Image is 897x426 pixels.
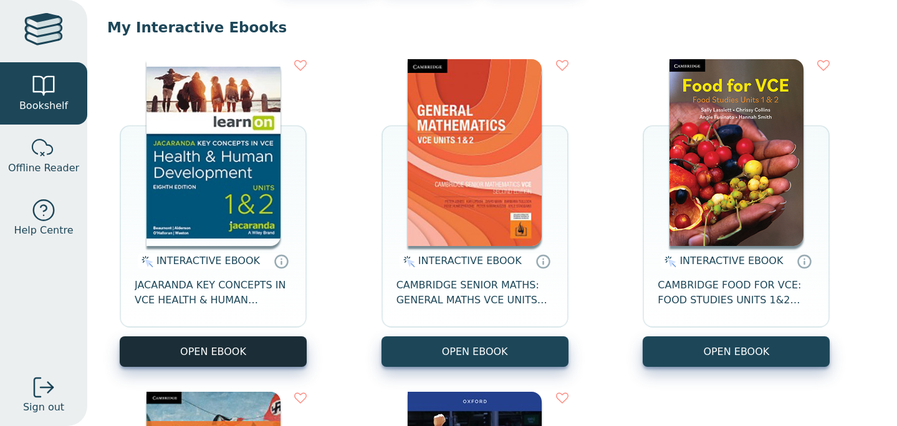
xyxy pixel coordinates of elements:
span: Help Centre [14,223,73,238]
span: CAMBRIDGE SENIOR MATHS: GENERAL MATHS VCE UNITS 1&2 EBOOK 2E [396,278,554,308]
span: INTERACTIVE EBOOK [156,255,260,267]
span: INTERACTIVE EBOOK [679,255,783,267]
span: JACARANDA KEY CONCEPTS IN VCE HEALTH & HUMAN DEVELOPMENT UNITS 1&2 LEARNON EBOOK 8E [135,278,292,308]
button: OPEN EBOOK [643,336,830,367]
a: Interactive eBooks are accessed online via the publisher’s portal. They contain interactive resou... [797,253,812,268]
span: INTERACTIVE EBOOK [418,255,522,267]
img: interactive.svg [400,254,415,269]
img: 98e9f931-67be-40f3-b733-112c3181ee3a.jpg [408,59,542,246]
span: Offline Reader [8,161,79,176]
span: Bookshelf [19,98,68,113]
span: Sign out [23,400,64,415]
span: CAMBRIDGE FOOD FOR VCE: FOOD STUDIES UNITS 1&2 EBOOK [658,278,815,308]
img: abc634eb-1245-4f65-ae46-0424a4401f81.png [669,59,803,246]
p: My Interactive Ebooks [107,18,877,37]
a: Interactive eBooks are accessed online via the publisher’s portal. They contain interactive resou... [274,253,289,268]
img: interactive.svg [138,254,153,269]
a: Interactive eBooks are accessed online via the publisher’s portal. They contain interactive resou... [535,253,550,268]
button: OPEN EBOOK [120,336,307,367]
img: db0c0c84-88f5-4982-b677-c50e1668d4a0.jpg [146,59,281,246]
img: interactive.svg [661,254,676,269]
button: OPEN EBOOK [381,336,568,367]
